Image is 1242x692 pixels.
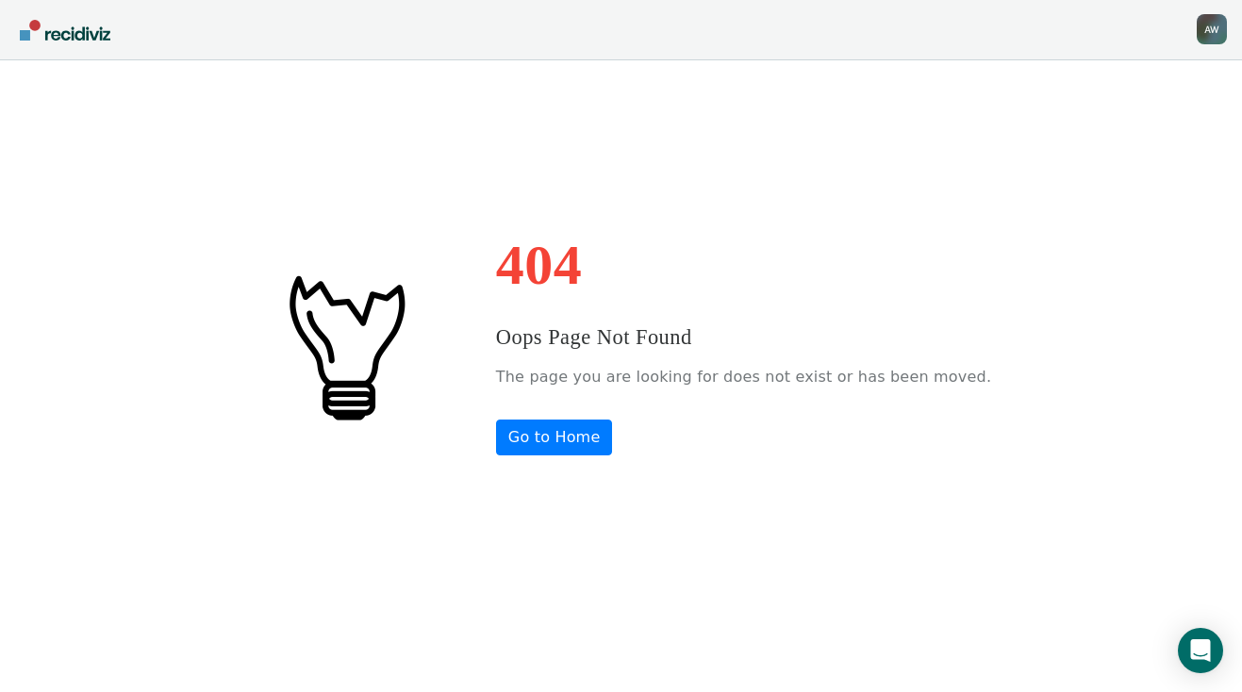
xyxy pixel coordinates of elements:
div: A W [1197,14,1227,44]
p: The page you are looking for does not exist or has been moved. [496,363,991,391]
button: Profile dropdown button [1197,14,1227,44]
img: # [251,252,439,440]
h3: Oops Page Not Found [496,321,991,354]
a: Go to Home [496,420,613,455]
h1: 404 [496,237,991,293]
div: Open Intercom Messenger [1178,628,1223,673]
img: Recidiviz [20,20,110,41]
